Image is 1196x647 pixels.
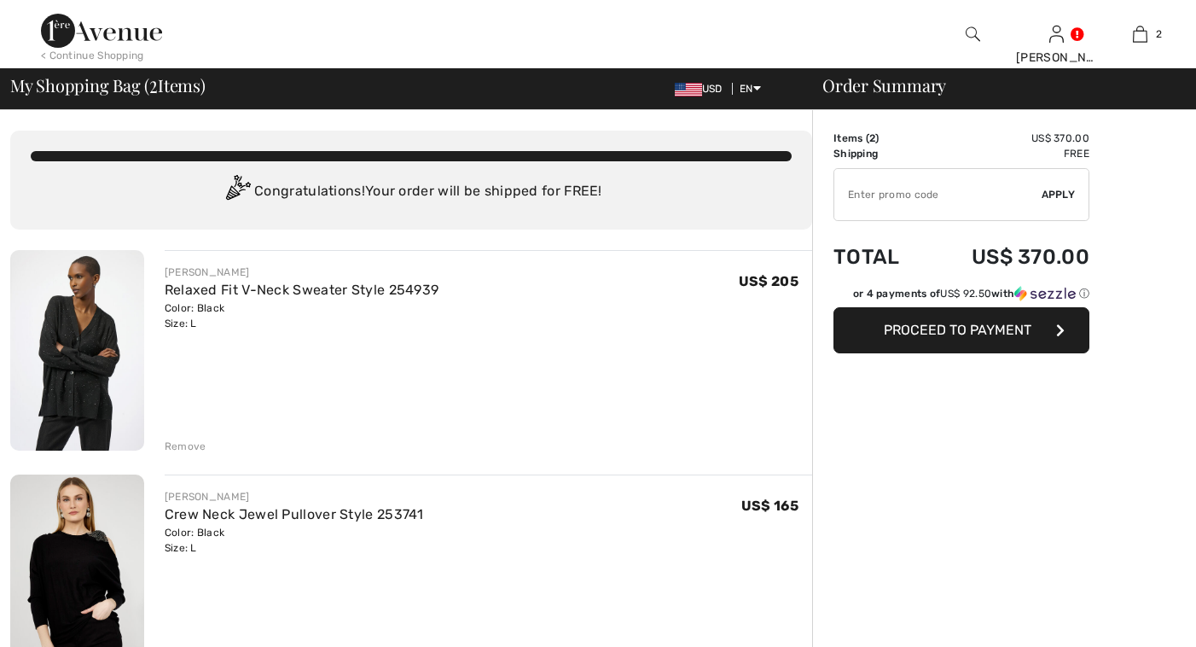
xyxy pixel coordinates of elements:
img: My Info [1049,24,1064,44]
span: EN [740,83,761,95]
img: My Bag [1133,24,1147,44]
div: Color: Black Size: L [165,525,424,556]
a: 2 [1100,24,1181,44]
a: Sign In [1049,26,1064,42]
button: Proceed to Payment [833,307,1089,353]
span: US$ 92.50 [940,288,991,300]
td: Items ( ) [833,131,926,146]
div: [PERSON_NAME] [165,489,424,504]
img: US Dollar [675,83,702,96]
td: Free [926,146,1089,161]
span: USD [675,83,729,95]
td: US$ 370.00 [926,228,1089,286]
span: 2 [149,73,158,95]
td: Total [833,228,926,286]
img: Relaxed Fit V-Neck Sweater Style 254939 [10,250,144,451]
img: Sezzle [1014,286,1076,301]
div: or 4 payments ofUS$ 92.50withSezzle Click to learn more about Sezzle [833,286,1089,307]
td: Shipping [833,146,926,161]
div: Remove [165,439,206,454]
div: Color: Black Size: L [165,300,439,331]
span: US$ 165 [741,498,798,514]
span: 2 [1156,26,1162,42]
a: Relaxed Fit V-Neck Sweater Style 254939 [165,282,439,298]
span: Proceed to Payment [884,322,1031,338]
td: US$ 370.00 [926,131,1089,146]
img: Congratulation2.svg [220,175,254,209]
span: Apply [1042,187,1076,202]
span: US$ 205 [739,273,798,289]
span: My Shopping Bag ( Items) [10,77,206,94]
a: Crew Neck Jewel Pullover Style 253741 [165,506,424,522]
img: search the website [966,24,980,44]
div: Congratulations! Your order will be shipped for FREE! [31,175,792,209]
div: or 4 payments of with [853,286,1089,301]
span: 2 [869,132,875,144]
div: [PERSON_NAME] [1016,49,1098,67]
input: Promo code [834,169,1042,220]
div: [PERSON_NAME] [165,265,439,280]
div: < Continue Shopping [41,48,144,63]
div: Order Summary [802,77,1186,94]
img: 1ère Avenue [41,14,162,48]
